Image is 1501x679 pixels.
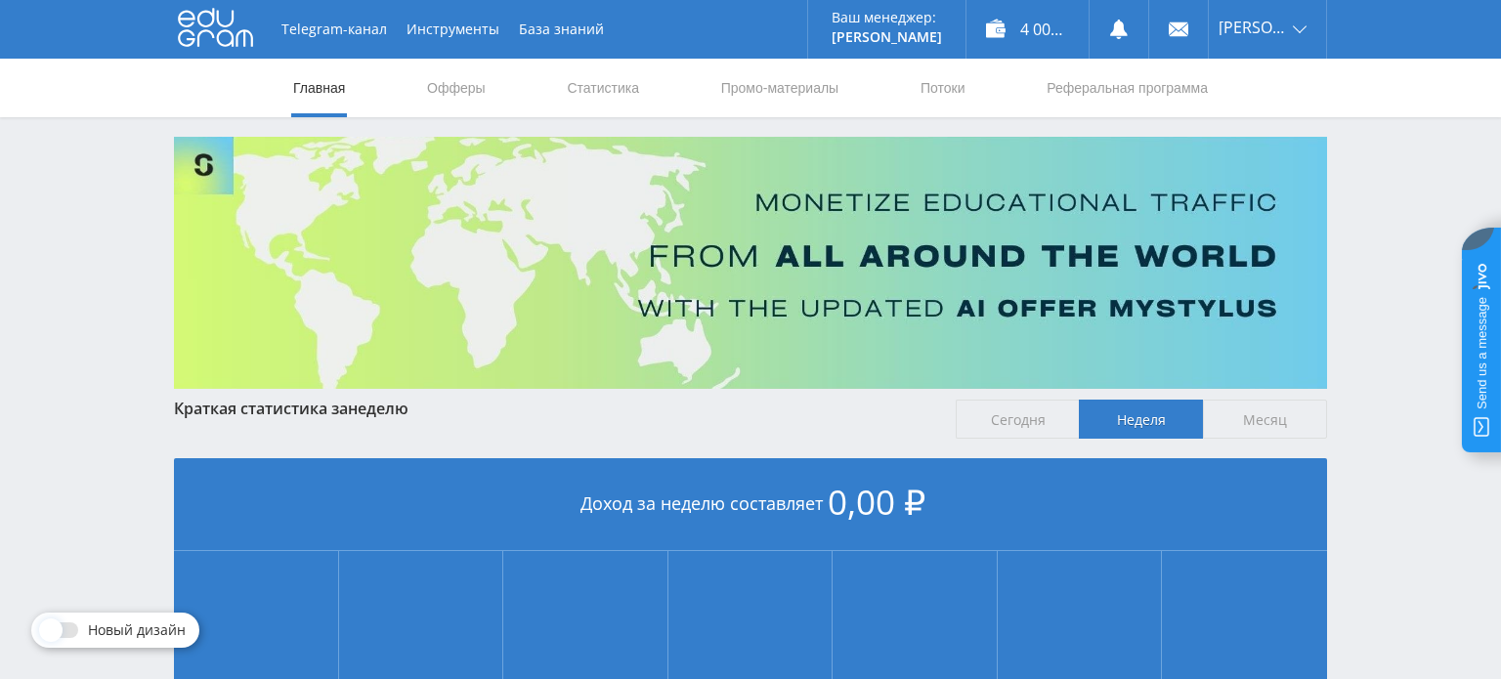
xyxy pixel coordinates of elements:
[1203,400,1327,439] span: Месяц
[565,59,641,117] a: Статистика
[291,59,347,117] a: Главная
[1219,20,1287,35] span: [PERSON_NAME]
[828,479,925,525] span: 0,00 ₽
[88,622,186,638] span: Новый дизайн
[425,59,488,117] a: Офферы
[919,59,967,117] a: Потоки
[1079,400,1203,439] span: Неделя
[956,400,1080,439] span: Сегодня
[174,458,1327,551] div: Доход за неделю составляет
[832,29,942,45] p: [PERSON_NAME]
[1045,59,1210,117] a: Реферальная программа
[174,137,1327,389] img: Banner
[348,398,408,419] span: неделю
[719,59,840,117] a: Промо-материалы
[832,10,942,25] p: Ваш менеджер:
[174,400,936,417] div: Краткая статистика за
